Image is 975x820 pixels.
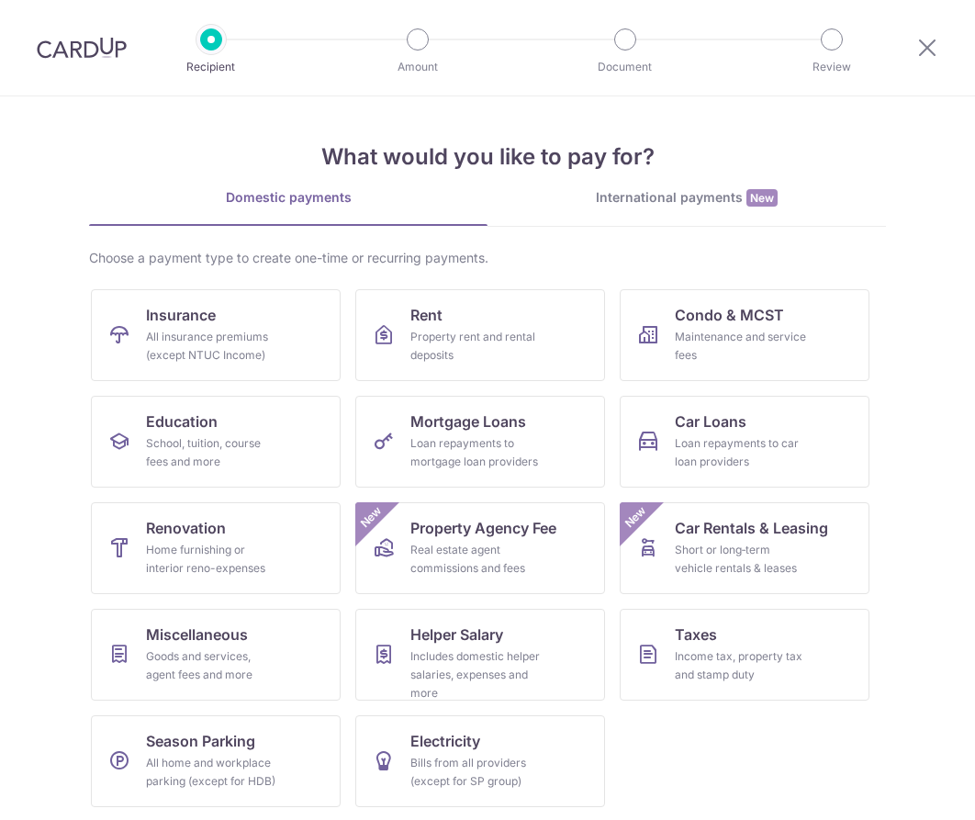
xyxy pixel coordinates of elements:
[675,541,807,578] div: Short or long‑term vehicle rentals & leases
[146,647,278,684] div: Goods and services, agent fees and more
[410,541,543,578] div: Real estate agent commissions and fees
[675,517,828,539] span: Car Rentals & Leasing
[620,502,869,594] a: Car Rentals & LeasingShort or long‑term vehicle rentals & leasesNew
[146,754,278,791] div: All home and workplace parking (except for HDB)
[37,37,127,59] img: CardUp
[89,140,886,174] h4: What would you like to pay for?
[675,328,807,365] div: Maintenance and service fees
[620,396,869,488] a: Car LoansLoan repayments to car loan providers
[410,623,503,646] span: Helper Salary
[487,188,886,208] div: International payments
[620,609,869,701] a: TaxesIncome tax, property tax and stamp duty
[91,715,341,807] a: Season ParkingAll home and workplace parking (except for HDB)
[410,304,443,326] span: Rent
[675,410,746,432] span: Car Loans
[410,434,543,471] div: Loan repayments to mortgage loan providers
[146,730,255,752] span: Season Parking
[620,289,869,381] a: Condo & MCSTMaintenance and service fees
[410,517,556,539] span: Property Agency Fee
[146,434,278,471] div: School, tuition, course fees and more
[350,58,486,76] p: Amount
[675,647,807,684] div: Income tax, property tax and stamp duty
[143,58,279,76] p: Recipient
[146,541,278,578] div: Home furnishing or interior reno-expenses
[355,289,605,381] a: RentProperty rent and rental deposits
[355,396,605,488] a: Mortgage LoansLoan repayments to mortgage loan providers
[621,502,651,533] span: New
[356,502,387,533] span: New
[557,58,693,76] p: Document
[746,189,778,207] span: New
[146,304,216,326] span: Insurance
[91,502,341,594] a: RenovationHome furnishing or interior reno-expenses
[146,623,248,646] span: Miscellaneous
[410,410,526,432] span: Mortgage Loans
[410,647,543,702] div: Includes domestic helper salaries, expenses and more
[146,410,218,432] span: Education
[410,754,543,791] div: Bills from all providers (except for SP group)
[146,328,278,365] div: All insurance premiums (except NTUC Income)
[89,188,487,207] div: Domestic payments
[355,502,605,594] a: Property Agency FeeReal estate agent commissions and feesNew
[675,623,717,646] span: Taxes
[410,730,480,752] span: Electricity
[675,304,784,326] span: Condo & MCST
[91,396,341,488] a: EducationSchool, tuition, course fees and more
[410,328,543,365] div: Property rent and rental deposits
[355,715,605,807] a: ElectricityBills from all providers (except for SP group)
[675,434,807,471] div: Loan repayments to car loan providers
[355,609,605,701] a: Helper SalaryIncludes domestic helper salaries, expenses and more
[764,58,900,76] p: Review
[146,517,226,539] span: Renovation
[89,249,886,267] div: Choose a payment type to create one-time or recurring payments.
[91,609,341,701] a: MiscellaneousGoods and services, agent fees and more
[91,289,341,381] a: InsuranceAll insurance premiums (except NTUC Income)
